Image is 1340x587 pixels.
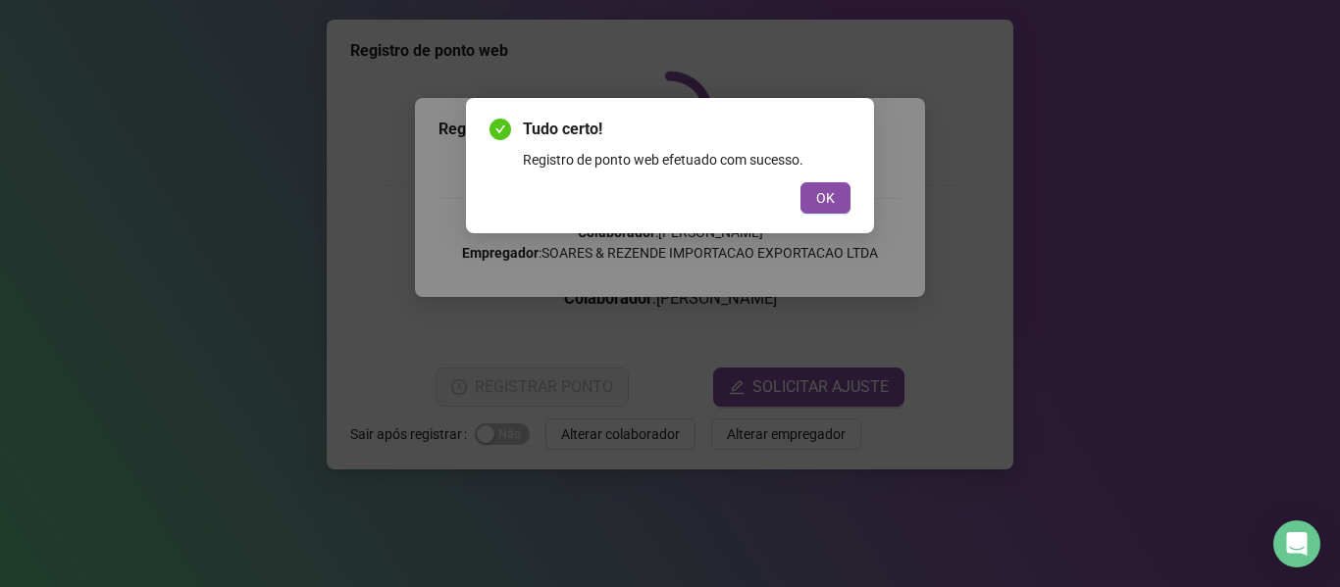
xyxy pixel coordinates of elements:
button: OK [800,182,850,214]
span: OK [816,187,835,209]
div: Registro de ponto web efetuado com sucesso. [523,149,850,171]
span: Tudo certo! [523,118,850,141]
div: Open Intercom Messenger [1273,520,1320,567]
span: check-circle [490,119,511,140]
